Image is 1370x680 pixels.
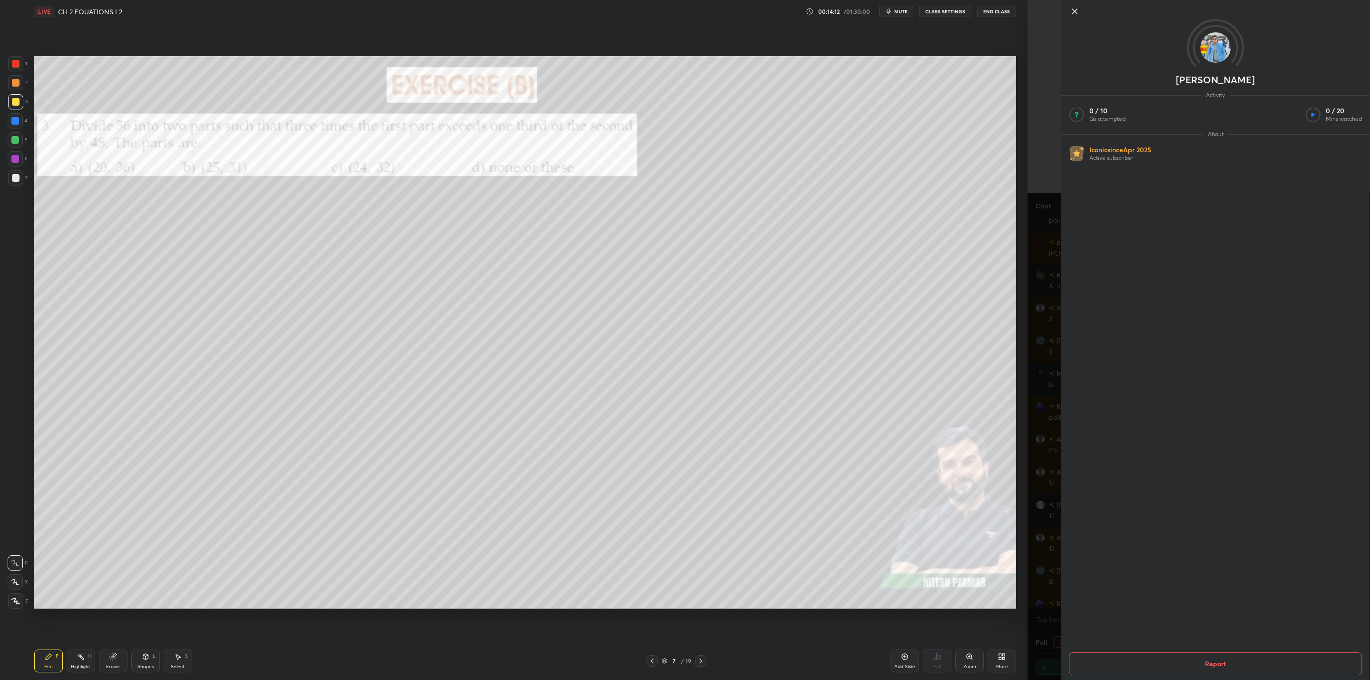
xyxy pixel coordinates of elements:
[1326,107,1362,115] p: 0 / 20
[58,7,122,16] h4: CH 2 EQUATIONS L2
[1089,146,1151,154] p: Iconic since Apr 2025
[185,654,188,659] div: S
[8,170,28,186] div: 7
[8,593,28,609] div: Z
[8,75,28,90] div: 2
[1326,115,1362,123] p: Mins watched
[963,664,976,669] div: Zoom
[681,658,684,664] div: /
[894,8,908,15] span: mute
[8,94,28,109] div: 3
[71,664,90,669] div: Highlight
[1069,652,1362,675] button: Report
[8,555,28,571] div: C
[153,654,156,659] div: L
[685,657,691,665] div: 19
[8,56,27,71] div: 1
[1201,91,1230,99] span: Activity
[8,113,28,128] div: 4
[1089,107,1125,115] p: 0 / 10
[56,654,59,659] div: P
[879,6,913,17] button: mute
[1089,115,1125,123] p: Qs attempted
[977,6,1016,17] button: End Class
[996,664,1008,669] div: More
[171,664,185,669] div: Select
[1089,154,1151,162] p: Active subscriber
[8,132,28,148] div: 5
[1176,76,1255,84] p: [PERSON_NAME]
[1200,32,1231,63] img: b863206fd2df4c1b9d84afed920e5c95.jpg
[919,6,971,17] button: CLASS SETTINGS
[894,664,915,669] div: Add Slide
[8,574,28,590] div: X
[137,664,154,669] div: Shapes
[44,664,53,669] div: Pen
[669,658,679,664] div: 7
[106,664,120,669] div: Eraser
[8,151,28,167] div: 6
[1203,130,1228,138] span: About
[34,6,54,17] div: LIVE
[88,654,91,659] div: H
